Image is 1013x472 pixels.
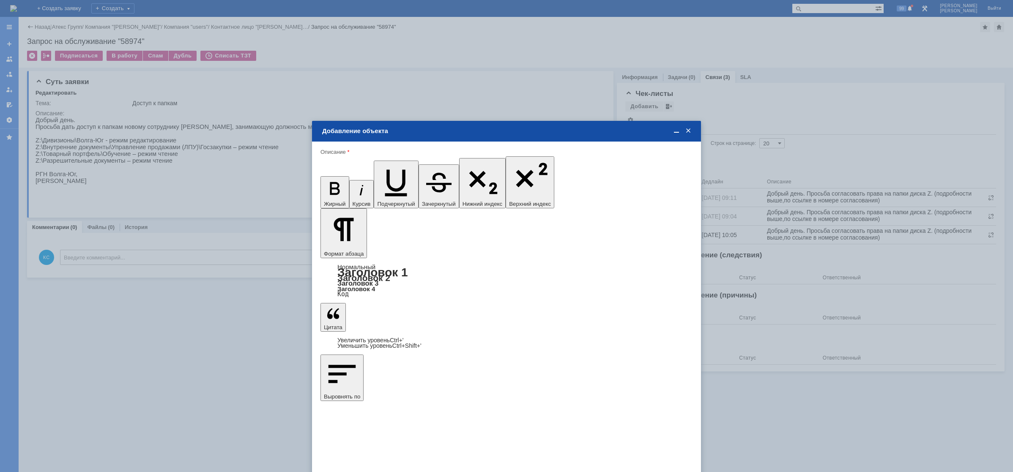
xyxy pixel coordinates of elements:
[349,180,374,208] button: Курсив
[337,290,349,298] a: Код
[337,273,390,283] a: Заголовок 2
[506,156,554,208] button: Верхний индекс
[320,208,367,258] button: Формат абзаца
[509,201,551,207] span: Верхний индекс
[422,201,456,207] span: Зачеркнутый
[672,127,681,135] span: Свернуть (Ctrl + M)
[374,161,418,208] button: Подчеркнутый
[324,324,342,330] span: Цитата
[320,264,693,297] div: Формат абзаца
[324,201,346,207] span: Жирный
[337,279,378,287] a: Заголовок 3
[377,201,415,207] span: Подчеркнутый
[337,337,404,344] a: Increase
[320,355,364,401] button: Выровнять по
[324,251,364,257] span: Формат абзаца
[320,338,693,349] div: Цитата
[337,342,422,349] a: Decrease
[392,342,422,349] span: Ctrl+Shift+'
[337,266,408,279] a: Заголовок 1
[337,263,375,270] a: Нормальный
[419,164,459,208] button: Зачеркнутый
[322,127,693,135] div: Добавление объекта
[459,158,506,208] button: Нижний индекс
[390,337,404,344] span: Ctrl+'
[320,149,691,155] div: Описание
[684,127,693,135] span: Закрыть
[463,201,503,207] span: Нижний индекс
[353,201,371,207] span: Курсив
[337,285,375,292] a: Заголовок 4
[320,176,349,208] button: Жирный
[320,303,346,332] button: Цитата
[324,393,360,400] span: Выровнять по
